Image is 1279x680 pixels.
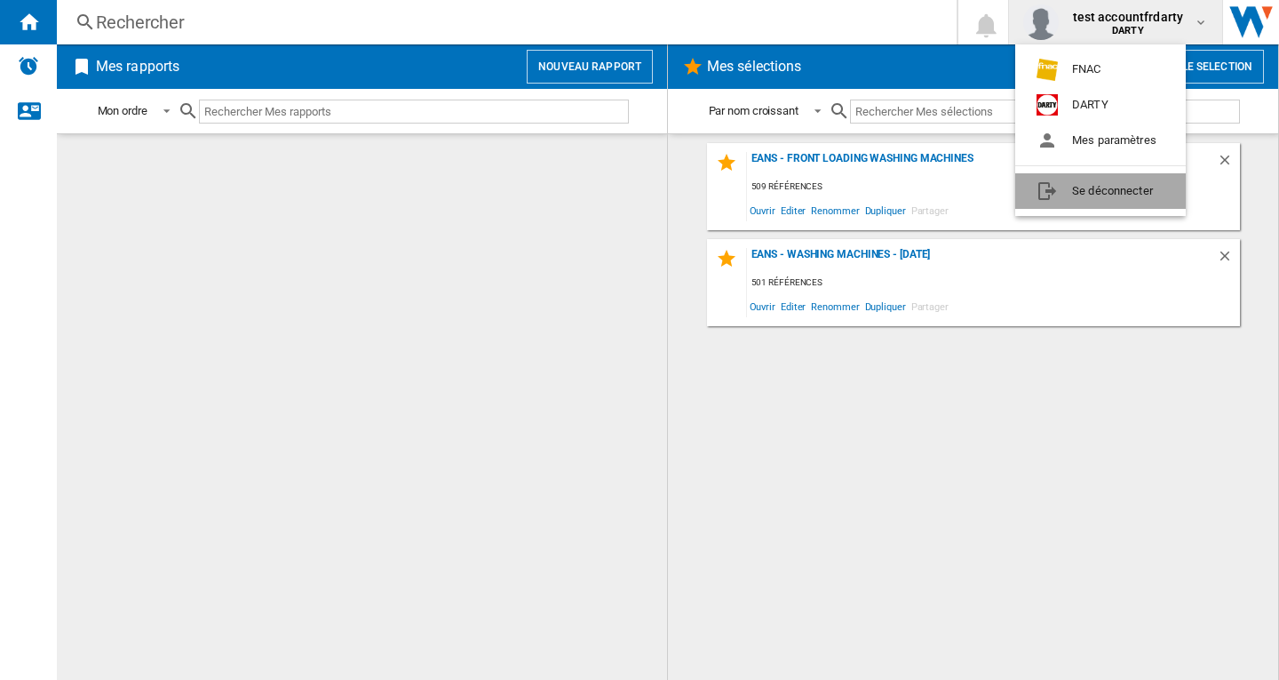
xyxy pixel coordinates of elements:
[1015,87,1186,123] button: DARTY
[1015,123,1186,158] button: Mes paramètres
[1015,173,1186,209] button: Se déconnecter
[1015,52,1186,87] button: FNAC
